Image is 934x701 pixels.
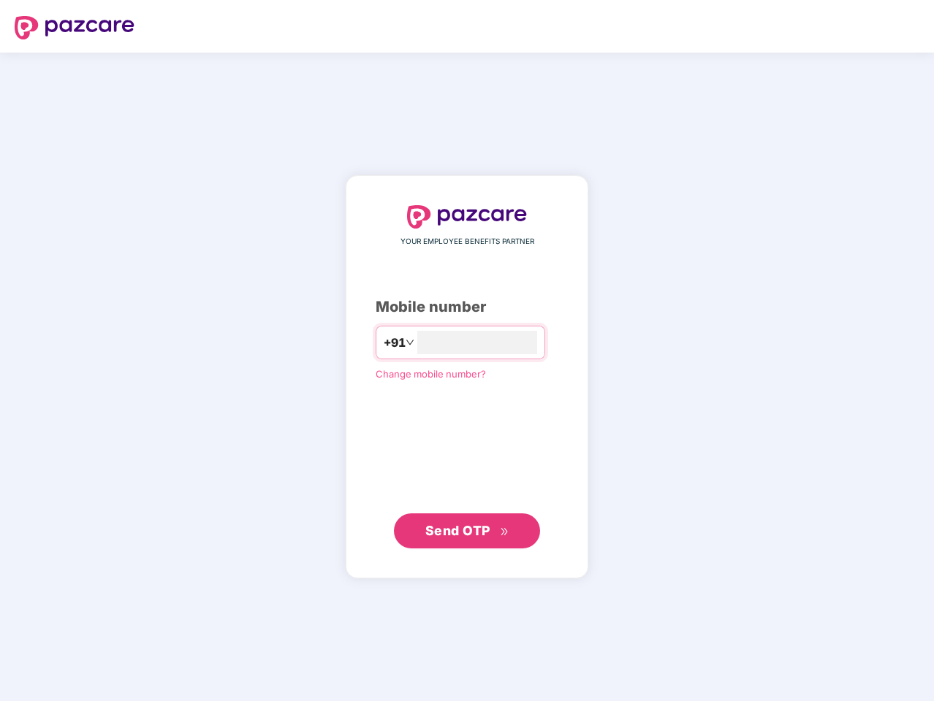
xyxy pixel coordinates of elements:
[400,236,534,248] span: YOUR EMPLOYEE BENEFITS PARTNER
[15,16,134,39] img: logo
[425,523,490,538] span: Send OTP
[407,205,527,229] img: logo
[376,296,558,318] div: Mobile number
[384,334,406,352] span: +91
[406,338,414,347] span: down
[500,527,509,537] span: double-right
[394,513,540,548] button: Send OTPdouble-right
[376,368,486,380] a: Change mobile number?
